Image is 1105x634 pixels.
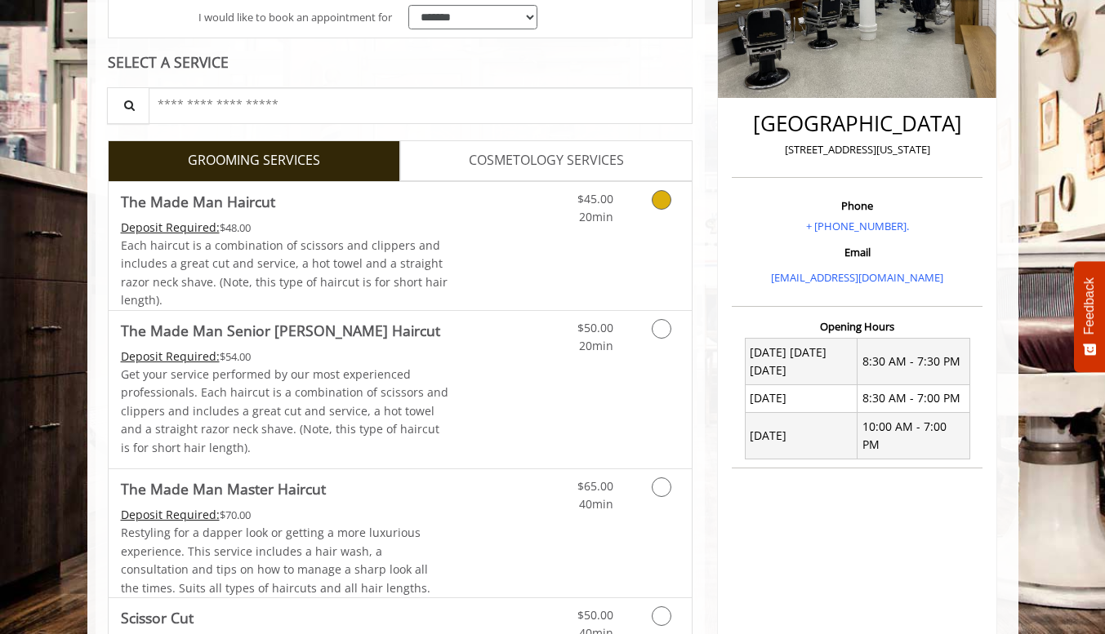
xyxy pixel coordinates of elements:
span: $65.00 [577,478,613,494]
b: Scissor Cut [121,606,194,629]
b: The Made Man Master Haircut [121,477,326,500]
span: 20min [579,338,613,353]
h2: [GEOGRAPHIC_DATA] [736,112,978,135]
h3: Opening Hours [732,321,982,332]
span: This service needs some Advance to be paid before we block your appointment [121,507,220,522]
td: [DATE] [745,384,858,412]
b: The Made Man Senior [PERSON_NAME] Haircut [121,319,440,342]
h3: Phone [736,200,978,211]
td: 8:30 AM - 7:30 PM [858,339,970,385]
span: Restyling for a dapper look or getting a more luxurious experience. This service includes a hair ... [121,525,430,595]
span: $45.00 [577,191,613,206]
td: [DATE] [745,413,858,459]
div: SELECT A SERVICE [108,55,693,70]
span: Feedback [1082,277,1097,335]
h3: Email [736,246,978,258]
div: $70.00 [121,506,449,524]
span: This service needs some Advance to be paid before we block your appointment [121,219,220,235]
button: Feedback - Show survey [1074,261,1105,372]
a: [EMAIL_ADDRESS][DOMAIN_NAME] [771,270,943,285]
td: [DATE] [DATE] [DATE] [745,339,858,385]
td: 8:30 AM - 7:00 PM [858,384,970,412]
span: I would like to book an appointment for [198,9,392,26]
p: Get your service performed by our most experienced professionals. Each haircut is a combination o... [121,366,449,457]
span: 20min [579,209,613,224]
span: GROOMING SERVICES [188,150,320,171]
td: 10:00 AM - 7:00 PM [858,413,970,459]
div: $48.00 [121,219,449,237]
span: $50.00 [577,607,613,623]
div: $54.00 [121,348,449,366]
span: This service needs some Advance to be paid before we block your appointment [121,348,220,364]
p: [STREET_ADDRESS][US_STATE] [736,141,978,158]
span: $50.00 [577,320,613,335]
span: COSMETOLOGY SERVICES [469,150,624,171]
button: Service Search [107,87,149,124]
span: Each haircut is a combination of scissors and clippers and includes a great cut and service, a ho... [121,237,448,308]
a: + [PHONE_NUMBER]. [806,219,909,233]
b: The Made Man Haircut [121,190,275,213]
span: 40min [579,496,613,512]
